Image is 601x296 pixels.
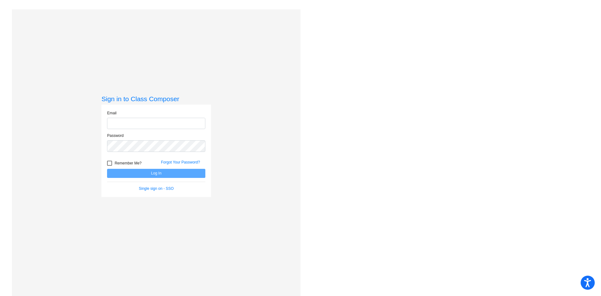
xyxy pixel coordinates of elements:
[107,133,124,138] label: Password
[115,159,141,167] span: Remember Me?
[107,169,205,178] button: Log In
[107,110,116,116] label: Email
[161,160,200,164] a: Forgot Your Password?
[139,186,174,191] a: Single sign on - SSO
[101,95,211,103] h3: Sign in to Class Composer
